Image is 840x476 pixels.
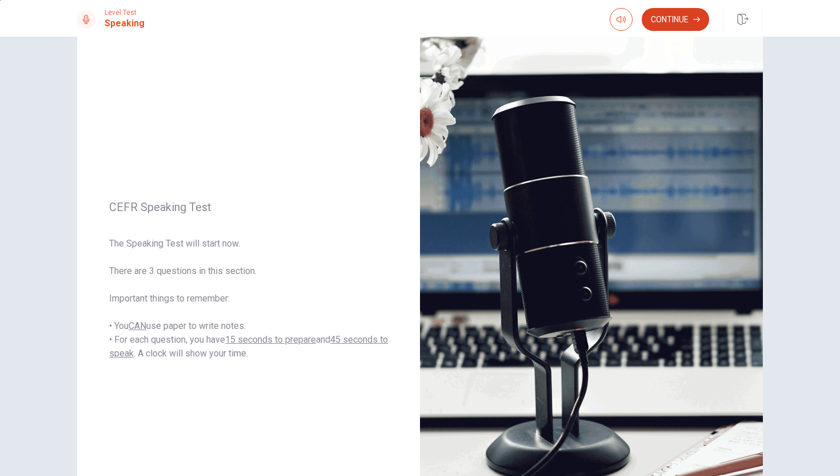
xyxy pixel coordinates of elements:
[225,334,316,345] u: 15 seconds to prepare
[105,17,145,30] h1: Speaking
[129,320,146,331] u: CAN
[642,8,709,31] button: Continue
[105,9,145,17] span: Level Test
[109,237,388,360] span: The Speaking Test will start now. There are 3 questions in this section. Important things to reme...
[109,200,388,214] span: CEFR Speaking Test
